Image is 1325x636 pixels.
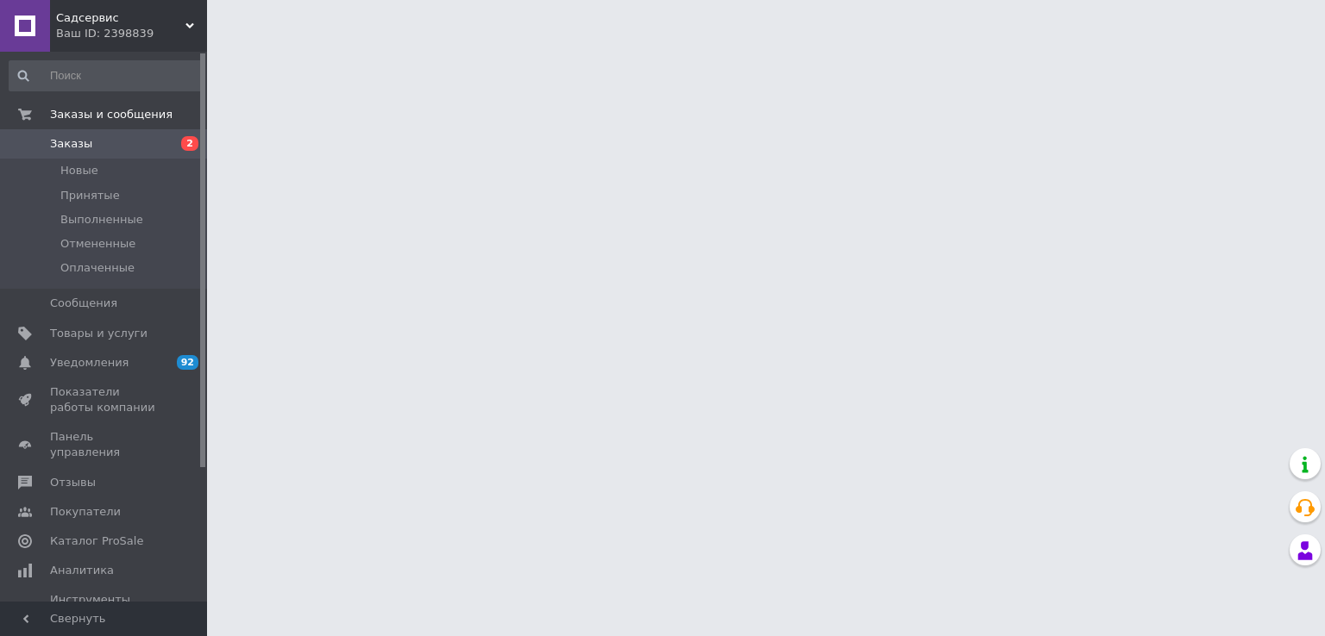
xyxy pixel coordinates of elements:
[60,188,120,203] span: Принятые
[50,296,117,311] span: Сообщения
[60,236,135,252] span: Отмененные
[50,504,121,520] span: Покупатели
[60,163,98,178] span: Новые
[50,475,96,490] span: Отзывы
[56,26,207,41] div: Ваш ID: 2398839
[50,592,160,623] span: Инструменты вебмастера и SEO
[60,260,135,276] span: Оплаченные
[177,355,198,370] span: 92
[50,533,143,549] span: Каталог ProSale
[181,136,198,151] span: 2
[60,212,143,228] span: Выполненные
[50,326,148,341] span: Товары и услуги
[56,10,185,26] span: Садсервис
[50,384,160,415] span: Показатели работы компании
[9,60,204,91] input: Поиск
[50,107,173,122] span: Заказы и сообщения
[50,429,160,460] span: Панель управления
[50,136,92,152] span: Заказы
[50,355,129,371] span: Уведомления
[50,563,114,578] span: Аналитика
